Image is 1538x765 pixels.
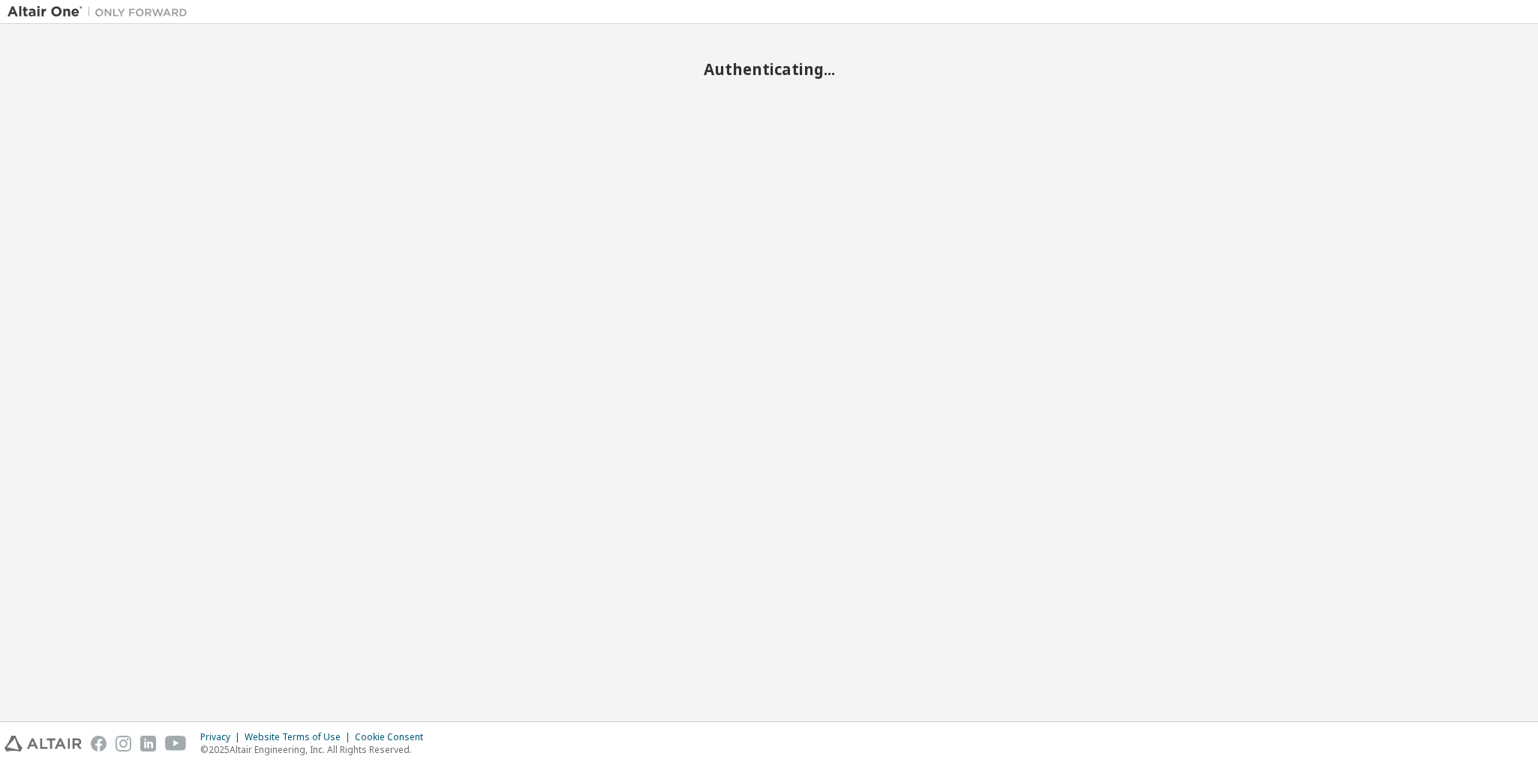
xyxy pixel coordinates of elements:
img: altair_logo.svg [5,736,82,751]
h2: Authenticating... [8,59,1530,79]
img: instagram.svg [116,736,131,751]
p: © 2025 Altair Engineering, Inc. All Rights Reserved. [200,743,432,756]
div: Privacy [200,731,245,743]
div: Cookie Consent [355,731,432,743]
img: facebook.svg [91,736,107,751]
div: Website Terms of Use [245,731,355,743]
img: youtube.svg [165,736,187,751]
img: linkedin.svg [140,736,156,751]
img: Altair One [8,5,195,20]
